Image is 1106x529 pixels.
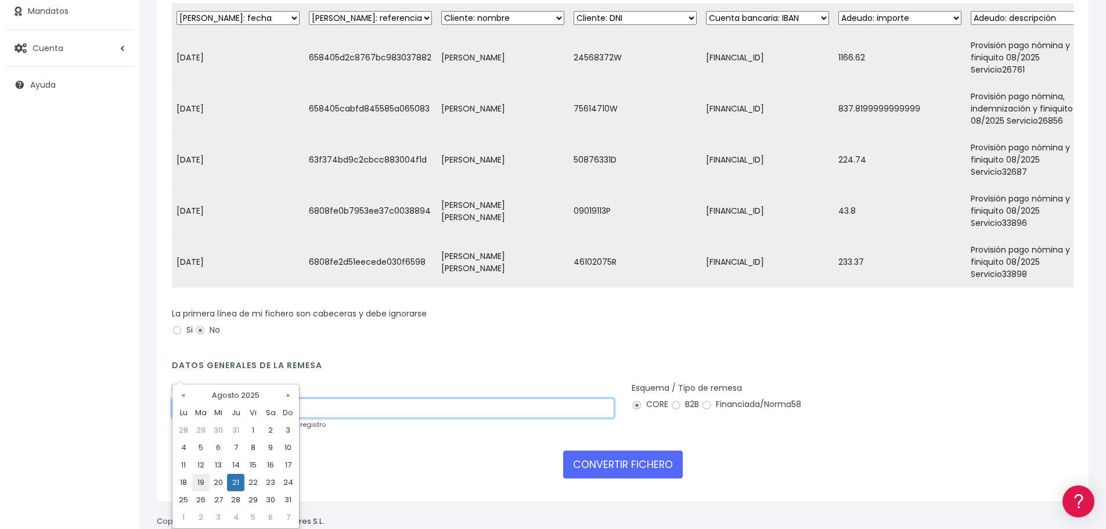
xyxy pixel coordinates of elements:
h4: Datos generales de la remesa [172,361,1073,376]
td: 28 [227,491,244,509]
th: Mi [210,404,227,422]
td: [DATE] [172,186,304,237]
td: 24568372W [569,33,701,84]
label: No [195,324,220,336]
td: 1166.62 [834,33,966,84]
button: Contáctanos [12,311,221,331]
div: Convertir ficheros [12,128,221,139]
a: General [12,249,221,267]
td: 8 [244,439,262,456]
td: [PERSON_NAME] [PERSON_NAME] [437,237,569,288]
th: Lu [175,404,192,422]
td: 6 [262,509,279,526]
td: 46102075R [569,237,701,288]
td: 23 [262,474,279,491]
label: Financiada/Norma58 [701,398,801,411]
td: Provisión pago nómina, indemnización y finiquito 08/2025 Servicio26856 [966,84,1098,135]
div: Facturación [12,231,221,242]
td: 3 [279,422,297,439]
td: [FINANCIAL_ID] [701,237,834,288]
td: 12 [192,456,210,474]
td: 30 [262,491,279,509]
td: [FINANCIAL_ID] [701,135,834,186]
td: [DATE] [172,135,304,186]
td: 75614710W [569,84,701,135]
td: 3 [210,509,227,526]
td: 7 [279,509,297,526]
a: Videotutoriales [12,183,221,201]
p: Copyright © 2025 . [157,516,326,528]
td: 31 [227,422,244,439]
td: 28 [175,422,192,439]
td: 43.8 [834,186,966,237]
td: 14 [227,456,244,474]
a: Información general [12,99,221,117]
td: 13 [210,456,227,474]
td: 224.74 [834,135,966,186]
a: Problemas habituales [12,165,221,183]
a: Ayuda [6,73,134,97]
td: [FINANCIAL_ID] [701,33,834,84]
td: 25 [175,491,192,509]
span: Cuenta [33,42,63,53]
a: Formatos [12,147,221,165]
td: 15 [244,456,262,474]
td: 30 [210,422,227,439]
td: 11 [175,456,192,474]
td: 09019113P [569,186,701,237]
td: 4 [175,439,192,456]
label: Fecha de abono en cuenta [172,382,283,394]
td: [FINANCIAL_ID] [701,84,834,135]
td: 18 [175,474,192,491]
td: [PERSON_NAME] [437,84,569,135]
th: Ju [227,404,244,422]
td: [DATE] [172,84,304,135]
td: 20 [210,474,227,491]
th: « [175,387,192,404]
td: 17 [279,456,297,474]
td: 31 [279,491,297,509]
th: Vi [244,404,262,422]
td: 6 [210,439,227,456]
td: 50876331D [569,135,701,186]
th: Agosto 2025 [192,387,279,404]
td: 63f374bd9c2cbcc883004f1d [304,135,437,186]
th: Do [279,404,297,422]
td: 21 [227,474,244,491]
a: Perfiles de empresas [12,201,221,219]
a: POWERED BY ENCHANT [160,334,224,346]
a: API [12,297,221,315]
td: 16 [262,456,279,474]
td: Provisión pago nómina y finiquito 08/2025 Servicio32687 [966,135,1098,186]
td: [DATE] [172,237,304,288]
td: 9 [262,439,279,456]
label: B2B [671,398,699,411]
div: Programadores [12,279,221,290]
td: 29 [244,491,262,509]
td: 658405cabfd845585a065083 [304,84,437,135]
td: 2 [192,509,210,526]
td: 22 [244,474,262,491]
td: 29 [192,422,210,439]
td: 5 [192,439,210,456]
td: 1 [244,422,262,439]
td: 5 [244,509,262,526]
th: » [279,387,297,404]
td: 24 [279,474,297,491]
span: Ayuda [30,79,56,91]
td: 10 [279,439,297,456]
th: Sa [262,404,279,422]
td: 27 [210,491,227,509]
td: [FINANCIAL_ID] [701,186,834,237]
th: Ma [192,404,210,422]
td: [PERSON_NAME] [PERSON_NAME] [437,186,569,237]
td: Provisión pago nómina y finiquito 08/2025 Servicio33898 [966,237,1098,288]
button: CONVERTIR FICHERO [563,451,683,478]
div: Información general [12,81,221,92]
td: 233.37 [834,237,966,288]
label: CORE [632,398,668,411]
td: 2 [262,422,279,439]
td: 7 [227,439,244,456]
label: Esquema / Tipo de remesa [632,382,742,394]
td: 1 [175,509,192,526]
